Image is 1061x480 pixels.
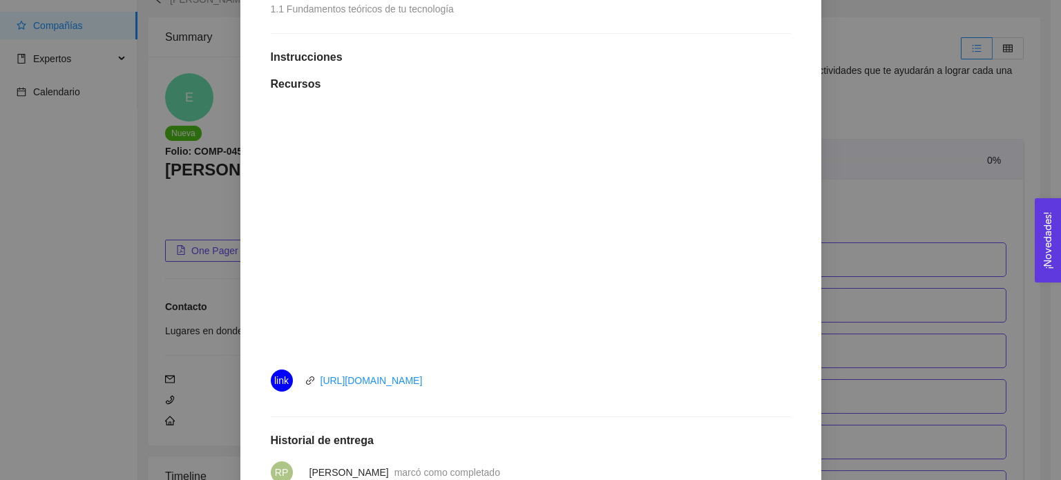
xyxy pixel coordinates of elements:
span: link [274,369,289,392]
span: [PERSON_NAME] [309,467,389,478]
h1: Historial de entrega [271,434,791,448]
h1: Recursos [271,77,791,91]
span: 1.1 Fundamentos teóricos de tu tecnología [271,3,454,15]
iframe: 01 Raime Fundamentos Teoricos de la Tecnologia [309,107,752,356]
span: link [305,376,315,385]
h1: Instrucciones [271,50,791,64]
span: marcó como completado [394,467,500,478]
a: [URL][DOMAIN_NAME] [321,375,423,386]
button: Open Feedback Widget [1035,198,1061,282]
